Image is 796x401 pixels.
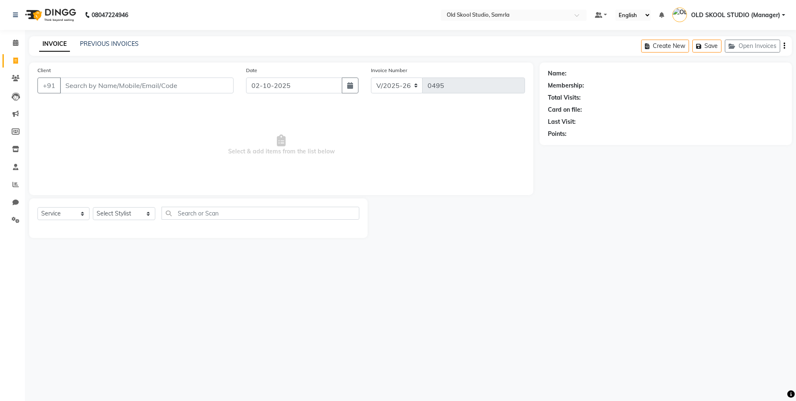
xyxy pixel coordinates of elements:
[37,67,51,74] label: Client
[691,11,780,20] span: OLD SKOOL STUDIO (Manager)
[725,40,780,53] button: Open Invoices
[371,67,407,74] label: Invoice Number
[672,8,687,22] img: OLD SKOOL STUDIO (Manager)
[246,67,257,74] label: Date
[37,78,61,93] button: +91
[80,40,139,48] a: PREVIOUS INVOICES
[92,3,128,27] b: 08047224946
[162,207,359,220] input: Search or Scan
[548,93,581,102] div: Total Visits:
[60,78,234,93] input: Search by Name/Mobile/Email/Code
[548,118,576,126] div: Last Visit:
[548,105,582,114] div: Card on file:
[548,130,567,138] div: Points:
[641,40,689,53] button: Create New
[21,3,78,27] img: logo
[37,103,525,187] span: Select & add items from the list below
[548,81,584,90] div: Membership:
[548,69,567,78] div: Name:
[692,40,721,53] button: Save
[39,37,70,52] a: INVOICE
